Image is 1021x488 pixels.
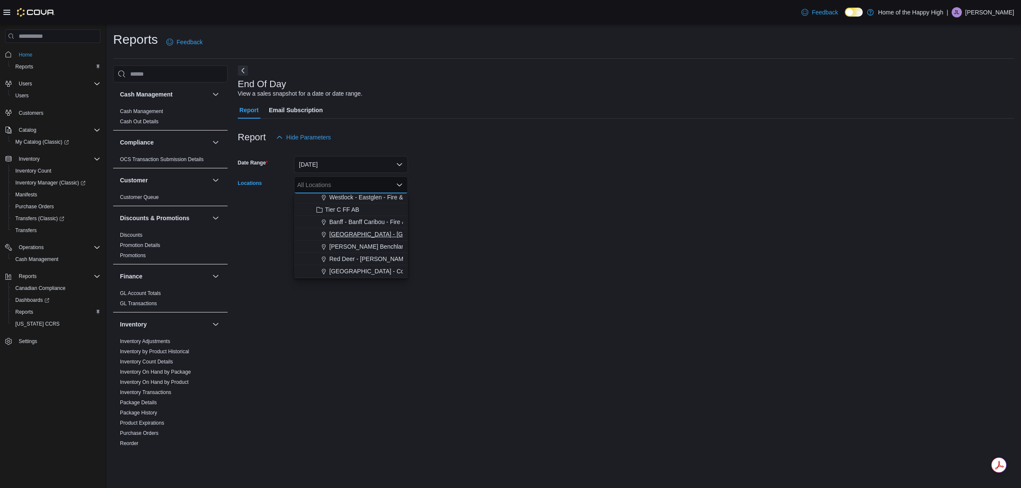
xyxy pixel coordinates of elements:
button: Discounts & Promotions [211,213,221,223]
span: Dashboards [12,295,100,305]
button: Cash Management [120,90,209,99]
span: Users [15,92,29,99]
span: Banff - Banff Caribou - Fire & Flower [329,218,425,226]
button: Close list of options [396,182,403,188]
button: Transfers [9,224,104,236]
button: Customer [120,176,209,184]
button: Customers [2,107,104,119]
button: FF British Columbia [294,278,408,290]
button: Users [2,78,104,90]
h3: End Of Day [238,79,286,89]
div: View a sales snapshot for a date or date range. [238,89,362,98]
a: Inventory Transactions [120,389,171,395]
button: Westlock - Eastglen - Fire & Flower [294,191,408,204]
span: Home [15,49,100,60]
h3: Cash Management [120,90,173,99]
a: Dashboards [12,295,53,305]
a: My Catalog (Classic) [9,136,104,148]
button: Canadian Compliance [9,282,104,294]
span: GL Account Totals [120,290,161,297]
a: Inventory On Hand by Product [120,379,188,385]
span: Cash Management [12,254,100,264]
button: Inventory Count [9,165,104,177]
h3: Inventory [120,320,147,329]
span: Canadian Compliance [15,285,66,292]
a: Dashboards [9,294,104,306]
button: Reports [15,271,40,281]
button: Operations [15,242,47,253]
span: Reports [12,307,100,317]
button: Finance [120,272,209,281]
div: Compliance [113,154,228,168]
span: Inventory [19,156,40,162]
span: Tier C FF AB [325,205,359,214]
h3: Customer [120,176,148,184]
span: Transfers (Classic) [12,213,100,224]
a: Manifests [12,190,40,200]
span: Inventory Manager (Classic) [15,179,86,186]
button: Manifests [9,189,104,201]
a: Inventory Adjustments [120,338,170,344]
span: Customers [19,110,43,116]
span: Package History [120,409,157,416]
span: Purchase Orders [12,201,100,212]
a: Customer Queue [120,194,159,200]
button: Red Deer - [PERSON_NAME][GEOGRAPHIC_DATA] - Fire & Flower [294,253,408,265]
span: Catalog [19,127,36,133]
span: Transfers [15,227,37,234]
button: Reports [9,61,104,73]
a: Package Details [120,400,157,406]
a: Inventory Manager (Classic) [12,178,89,188]
button: Operations [2,241,104,253]
span: Inventory On Hand by Product [120,379,188,386]
h3: Report [238,132,266,142]
a: Promotions [120,253,146,258]
span: Users [12,91,100,101]
input: Dark Mode [845,8,863,17]
h3: Finance [120,272,143,281]
span: Customers [15,108,100,118]
span: Discounts [120,232,143,238]
a: [US_STATE] CCRS [12,319,63,329]
span: Cash Management [15,256,58,263]
button: Reports [9,306,104,318]
span: Feedback [177,38,202,46]
a: Users [12,91,32,101]
span: My Catalog (Classic) [15,139,69,145]
a: OCS Transaction Submission Details [120,156,204,162]
button: [US_STATE] CCRS [9,318,104,330]
span: JL [954,7,960,17]
span: Settings [19,338,37,345]
button: Home [2,48,104,60]
button: Cash Management [211,89,221,99]
a: Home [15,50,36,60]
a: GL Account Totals [120,290,161,296]
h1: Reports [113,31,158,48]
span: Users [15,79,100,89]
p: [PERSON_NAME] [965,7,1014,17]
div: Finance [113,288,228,312]
button: Users [9,90,104,102]
span: [GEOGRAPHIC_DATA] - Cornerstone - Fire & Flower [329,267,470,275]
span: Inventory Count [12,166,100,176]
a: Transfers [12,225,40,235]
div: Inventory [113,336,228,462]
a: Reports [12,62,37,72]
button: [GEOGRAPHIC_DATA] - [GEOGRAPHIC_DATA] - Fire & Flower [294,228,408,241]
a: My Catalog (Classic) [12,137,72,147]
span: Reports [15,271,100,281]
label: Locations [238,180,262,187]
span: Westlock - Eastglen - Fire & Flower [329,193,422,201]
button: Inventory [211,319,221,329]
a: Reports [12,307,37,317]
span: Manifests [15,191,37,198]
span: Inventory Count [15,167,51,174]
img: Cova [17,8,55,17]
span: Transfers (Classic) [15,215,64,222]
button: Inventory [2,153,104,165]
a: Cash Out Details [120,119,159,125]
div: Jarod Lalonde [952,7,962,17]
span: Hide Parameters [286,133,331,142]
button: Settings [2,335,104,347]
a: GL Transactions [120,301,157,306]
